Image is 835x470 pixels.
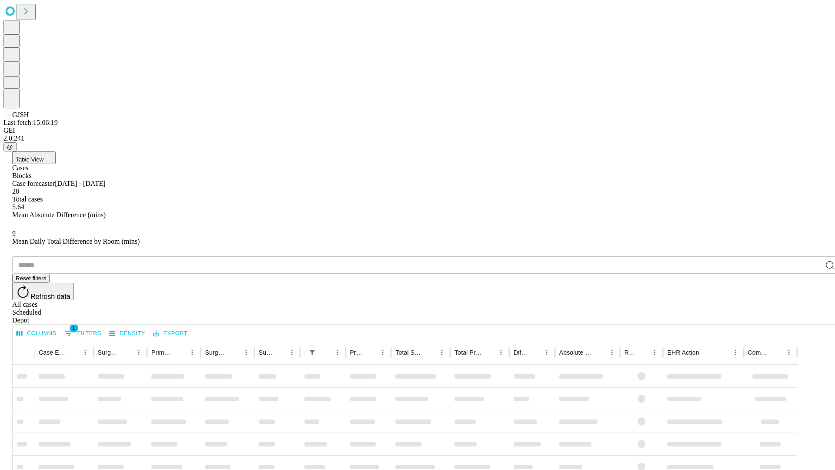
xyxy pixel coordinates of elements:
span: 1 [70,324,78,332]
button: Sort [636,346,648,359]
button: Show filters [62,326,104,340]
button: Menu [729,346,741,359]
button: Menu [606,346,618,359]
button: Menu [648,346,661,359]
button: Sort [700,346,712,359]
span: Mean Daily Total Difference by Room (mins) [12,238,140,245]
div: Surgery Name [205,349,227,356]
button: Menu [436,346,448,359]
div: Absolute Difference [559,349,593,356]
button: Sort [483,346,495,359]
button: Refresh data [12,283,74,300]
button: Sort [274,346,286,359]
span: 9 [12,230,16,237]
span: Refresh data [30,293,70,300]
div: Total Predicted Duration [454,349,482,356]
button: Menu [331,346,344,359]
button: Show filters [306,346,318,359]
span: @ [7,144,13,150]
button: Select columns [14,327,59,340]
button: Menu [133,346,145,359]
div: 1 active filter [306,346,318,359]
button: Sort [528,346,541,359]
span: Total cases [12,195,43,203]
button: Sort [319,346,331,359]
button: Menu [783,346,795,359]
div: Surgeon Name [98,349,120,356]
button: Export [151,327,190,340]
span: Mean Absolute Difference (mins) [12,211,106,218]
div: EHR Action [667,349,699,356]
div: Primary Service [151,349,173,356]
button: Menu [286,346,298,359]
button: Sort [424,346,436,359]
button: @ [3,142,17,151]
div: Comments [748,349,770,356]
button: Menu [377,346,389,359]
button: Reset filters [12,274,50,283]
span: Last fetch: 15:06:19 [3,119,58,126]
button: Menu [541,346,553,359]
div: Total Scheduled Duration [395,349,423,356]
button: Sort [67,346,79,359]
div: Resolved in EHR [625,349,636,356]
div: Surgery Date [259,349,273,356]
span: [DATE] - [DATE] [55,180,105,187]
div: GEI [3,127,832,134]
span: 5.64 [12,203,24,211]
button: Sort [228,346,240,359]
button: Sort [174,346,186,359]
span: Reset filters [16,275,46,282]
button: Table View [12,151,56,164]
button: Sort [771,346,783,359]
button: Menu [79,346,91,359]
button: Sort [120,346,133,359]
div: Predicted In Room Duration [350,349,364,356]
div: 2.0.241 [3,134,832,142]
div: Case Epic Id [39,349,66,356]
span: Case forecaster [12,180,55,187]
button: Menu [495,346,507,359]
span: 28 [12,188,19,195]
span: GJSH [12,111,29,118]
div: Difference [514,349,528,356]
button: Density [107,327,147,340]
button: Menu [240,346,252,359]
span: Table View [16,156,43,163]
button: Sort [364,346,377,359]
button: Menu [186,346,198,359]
button: Sort [594,346,606,359]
